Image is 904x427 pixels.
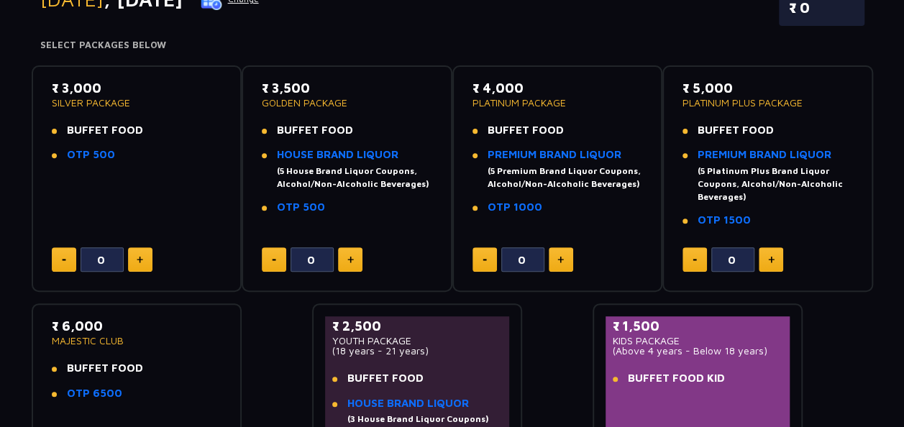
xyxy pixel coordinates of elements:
[628,372,725,384] span: BUFFET FOOD KID
[52,98,222,108] p: SILVER PACKAGE
[472,98,643,108] p: PLATINUM PACKAGE
[472,78,643,98] p: ₹ 4,000
[557,256,564,263] img: plus
[613,336,783,346] p: KIDS PACKAGE
[40,40,864,51] h4: Select Packages Below
[698,213,751,226] a: OTP 1500
[137,256,143,263] img: plus
[698,148,831,160] a: PREMIUM BRAND LIQUOR
[52,316,222,336] p: ₹ 6,000
[347,397,469,409] a: HOUSE BRAND LIQUOR
[613,346,783,356] p: (Above 4 years - Below 18 years)
[347,372,424,384] span: BUFFET FOOD
[67,148,115,160] a: OTP 500
[67,387,122,399] a: OTP 6500
[613,316,783,336] p: ₹ 1,500
[698,124,774,136] span: BUFFET FOOD
[332,346,503,356] p: (18 years - 21 years)
[347,256,354,263] img: plus
[62,259,66,261] img: minus
[277,124,353,136] span: BUFFET FOOD
[332,336,503,346] p: YOUTH PACKAGE
[768,256,775,263] img: plus
[682,78,853,98] p: ₹ 5,000
[483,259,487,261] img: minus
[698,165,853,203] div: (5 Platinum Plus Brand Liquor Coupons, Alcohol/Non-Alcoholic Beverages)
[277,201,325,213] a: OTP 500
[67,362,143,374] span: BUFFET FOOD
[488,165,643,190] div: (5 Premium Brand Liquor Coupons, Alcohol/Non-Alcoholic Beverages)
[488,124,564,136] span: BUFFET FOOD
[347,413,488,426] div: (3 House Brand Liquor Coupons)
[488,201,542,213] a: OTP 1000
[277,165,432,190] div: (5 House Brand Liquor Coupons, Alcohol/Non-Alcoholic Beverages)
[262,78,432,98] p: ₹ 3,500
[272,259,276,261] img: minus
[682,98,853,108] p: PLATINUM PLUS PACKAGE
[67,124,143,136] span: BUFFET FOOD
[52,78,222,98] p: ₹ 3,000
[52,336,222,346] p: MAJESTIC CLUB
[262,98,432,108] p: GOLDEN PACKAGE
[277,148,398,160] a: HOUSE BRAND LIQUOR
[693,259,697,261] img: minus
[332,316,503,336] p: ₹ 2,500
[488,148,621,160] a: PREMIUM BRAND LIQUOR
